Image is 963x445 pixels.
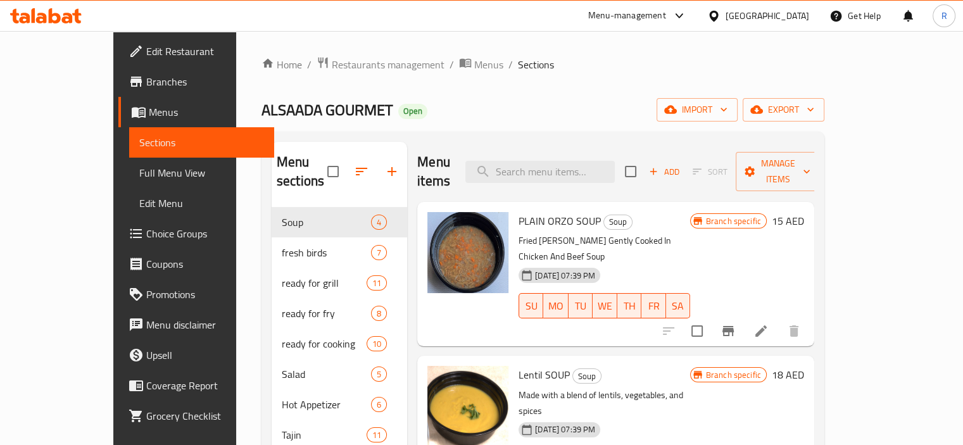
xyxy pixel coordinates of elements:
[272,207,407,237] div: Soup4
[617,158,644,185] span: Select section
[372,368,386,380] span: 5
[519,387,690,419] p: Made with a blend of lentils, vegetables, and spices
[530,270,600,282] span: [DATE] 07:39 PM
[146,226,264,241] span: Choice Groups
[282,275,367,291] span: ready for grill
[282,306,371,321] div: ready for fry
[118,249,274,279] a: Coupons
[622,297,636,315] span: TH
[139,165,264,180] span: Full Menu View
[657,98,738,122] button: import
[261,96,393,124] span: ALSAADA GOURMET
[617,293,641,318] button: TH
[372,308,386,320] span: 8
[282,336,367,351] span: ready for cooking
[398,106,427,116] span: Open
[572,368,601,384] div: Soup
[573,369,601,384] span: Soup
[332,57,444,72] span: Restaurants management
[261,57,302,72] a: Home
[146,408,264,423] span: Grocery Checklist
[713,316,743,346] button: Branch-specific-item
[371,245,387,260] div: items
[736,152,821,191] button: Manage items
[118,279,274,310] a: Promotions
[518,57,554,72] span: Sections
[743,98,824,122] button: export
[646,297,660,315] span: FR
[282,427,367,442] span: Tajin
[320,158,346,185] span: Select all sections
[474,57,503,72] span: Menus
[548,297,563,315] span: MO
[307,57,312,72] li: /
[146,378,264,393] span: Coverage Report
[941,9,947,23] span: R
[569,293,593,318] button: TU
[465,161,615,183] input: search
[118,218,274,249] a: Choice Groups
[772,212,804,230] h6: 15 AED
[641,293,665,318] button: FR
[372,399,386,411] span: 6
[371,397,387,412] div: items
[146,256,264,272] span: Coupons
[129,127,274,158] a: Sections
[588,8,666,23] div: Menu-management
[726,9,809,23] div: [GEOGRAPHIC_DATA]
[272,298,407,329] div: ready for fry8
[684,318,710,344] span: Select to update
[146,44,264,59] span: Edit Restaurant
[644,162,684,182] span: Add item
[261,56,824,73] nav: breadcrumb
[282,245,371,260] span: fresh birds
[146,74,264,89] span: Branches
[139,135,264,150] span: Sections
[519,211,601,230] span: PLAIN ORZO SOUP
[277,153,327,191] h2: Menu sections
[603,215,633,230] div: Soup
[282,397,371,412] span: Hot Appetizer
[118,97,274,127] a: Menus
[367,336,387,351] div: items
[272,268,407,298] div: ready for grill11
[417,153,450,191] h2: Menu items
[574,297,588,315] span: TU
[684,162,736,182] span: Select section first
[146,348,264,363] span: Upsell
[272,329,407,359] div: ready for cooking10
[644,162,684,182] button: Add
[118,340,274,370] a: Upsell
[118,66,274,97] a: Branches
[367,427,387,442] div: items
[701,369,766,381] span: Branch specific
[459,56,503,73] a: Menus
[317,56,444,73] a: Restaurants management
[272,359,407,389] div: Salad5
[779,316,809,346] button: delete
[139,196,264,211] span: Edit Menu
[272,237,407,268] div: fresh birds7
[367,338,386,350] span: 10
[367,275,387,291] div: items
[427,212,508,293] img: PLAIN ORZO SOUP
[272,389,407,420] div: Hot Appetizer6
[666,293,690,318] button: SA
[371,367,387,382] div: items
[772,366,804,384] h6: 18 AED
[282,367,371,382] span: Salad
[367,429,386,441] span: 11
[701,215,766,227] span: Branch specific
[371,215,387,230] div: items
[118,310,274,340] a: Menu disclaimer
[372,216,386,229] span: 4
[753,102,814,118] span: export
[593,293,617,318] button: WE
[282,215,371,230] span: Soup
[746,156,810,187] span: Manage items
[647,165,681,179] span: Add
